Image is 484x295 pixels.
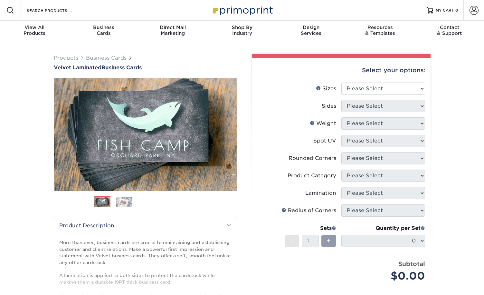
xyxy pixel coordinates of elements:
[94,194,110,210] img: Business Cards 01
[138,25,207,30] span: Direct Mail
[346,268,425,284] div: $0.00
[26,6,89,14] input: SEARCH PRODUCTS.....
[138,194,154,210] img: Business Cards 03
[116,197,132,207] img: Business Cards 02
[398,260,425,267] strong: Subtotal
[455,8,458,13] span: 0
[207,25,277,30] span: Shop By
[54,64,237,71] h1: Business Cards
[207,21,277,41] a: Shop ByIndustry
[54,64,237,71] a: Velvet LaminatedBusiness Cards
[207,25,277,36] div: Industry
[346,21,415,41] a: Resources& Templates
[281,207,336,214] div: Radius of Corners
[277,25,346,36] div: Services
[341,224,425,232] div: Quantity per Set
[327,236,331,246] span: +
[285,224,336,232] div: Sets
[257,58,425,83] div: Select your options:
[313,137,336,145] div: Spot UV
[305,189,336,197] div: Lamination
[290,236,293,246] span: -
[415,25,484,30] span: Contact
[54,43,237,227] img: Velvet Laminated 01
[415,25,484,36] div: & Support
[69,25,138,30] span: Business
[346,25,415,30] span: Resources
[310,120,336,127] div: Weight
[210,3,274,17] img: Primoprint
[316,85,336,93] div: Sizes
[69,21,138,41] a: BusinessCards
[322,102,336,110] div: Sides
[54,64,101,71] span: Velvet Laminated
[54,55,78,61] a: Products
[277,25,346,30] span: Design
[54,217,237,234] h2: Product Description
[289,154,336,162] div: Rounded Corners
[69,25,138,36] div: Cards
[436,8,454,13] span: MY CART
[159,194,175,210] img: Business Cards 04
[415,21,484,41] a: Contact& Support
[277,21,346,41] a: DesignServices
[86,55,127,61] a: Business Cards
[346,25,415,36] div: & Templates
[138,25,207,36] div: Marketing
[138,21,207,41] a: Direct MailMarketing
[288,172,336,180] div: Product Category
[181,194,197,210] img: Business Cards 05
